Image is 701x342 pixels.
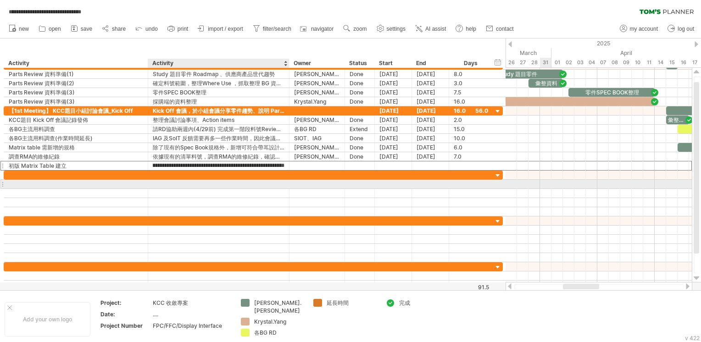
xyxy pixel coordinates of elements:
[655,58,666,67] div: Monday, 14 April 2025
[643,58,655,67] div: Friday, 11 April 2025
[666,58,678,67] div: Tuesday, 15 April 2025
[36,23,64,35] a: open
[350,70,370,78] div: Done
[413,23,449,35] a: AI assist
[412,79,449,88] div: [DATE]
[665,23,697,35] a: log out
[9,161,143,170] div: 初版 Matrix Table 建立
[254,299,304,314] div: [PERSON_NAME].[PERSON_NAME]
[165,23,191,35] a: print
[375,134,412,143] div: [DATE]
[466,26,476,32] span: help
[375,70,412,78] div: [DATE]
[5,302,90,336] div: Add your own logo
[350,134,370,143] div: Done
[9,106,143,115] div: 【1st Meeting】 KCC題目小組討論會議_Kick Off
[350,116,370,124] div: Done
[350,125,370,133] div: Extend
[49,26,61,32] span: open
[416,59,444,68] div: End
[100,310,151,318] div: Date:
[412,125,449,133] div: [DATE]
[496,26,514,32] span: contact
[678,58,689,67] div: Wednesday, 16 April 2025
[412,70,449,78] div: [DATE]
[68,23,95,35] a: save
[563,58,574,67] div: Wednesday, 2 April 2025
[250,23,294,35] a: filter/search
[517,58,529,67] div: Thursday, 27 March 2025
[133,23,161,35] a: undo
[294,88,340,97] div: [PERSON_NAME].[PERSON_NAME]
[9,79,143,88] div: Parts Review 資料準備(2)
[349,59,369,68] div: Status
[454,79,488,88] div: 3.0
[454,116,488,124] div: 2.0
[341,23,369,35] a: zoom
[153,106,284,115] div: Kick Off 會議，於小組會議分享零件趨勢、說明 Parts Review 檔案內容、回填方式
[311,26,334,32] span: navigator
[620,58,632,67] div: Wednesday, 9 April 2025
[153,70,284,78] div: Study 題目零件 Roadmap 、供應商產品世代趨勢
[454,152,488,161] div: 7.0
[375,143,412,152] div: [DATE]
[153,152,284,161] div: 依據現有的清單料號，調查RMA的維修紀錄，確認那種型式的用料維修機率較高，作為收斂的一個參考數據
[471,70,563,78] div: Study 題目零件
[506,58,517,67] div: Wednesday, 26 March 2025
[632,58,643,67] div: Thursday, 10 April 2025
[454,88,488,97] div: 7.5
[412,143,449,152] div: [DATE]
[100,322,151,330] div: Project Number
[454,134,488,143] div: 10.0
[112,26,126,32] span: share
[294,143,340,152] div: [PERSON_NAME].[PERSON_NAME]
[6,23,32,35] a: new
[597,58,609,67] div: Monday, 7 April 2025
[350,97,370,106] div: Done
[294,116,340,124] div: [PERSON_NAME].[PERSON_NAME]
[9,116,143,124] div: KCC題目 Kick Off 會議記錄發佈
[153,299,230,307] div: KCC 收斂專案
[254,329,304,336] div: 各BG RD
[152,59,284,68] div: Activity
[294,125,340,133] div: 各BG RD
[195,23,246,35] a: import / export
[9,134,143,143] div: 各BG主流用料調查(作業時間延長)
[153,310,230,318] div: ....
[294,134,340,143] div: SIOT、IAG
[586,58,597,67] div: Friday, 4 April 2025
[9,125,143,133] div: 各BG主流用料調查
[350,79,370,88] div: Done
[454,125,488,133] div: 15.0
[9,152,143,161] div: 調查RMA的維修紀錄
[685,335,700,342] div: v 422
[454,143,488,152] div: 6.0
[145,26,158,32] span: undo
[529,79,563,88] div: 彙整資料
[412,116,449,124] div: [DATE]
[353,26,367,32] span: zoom
[153,79,284,88] div: 確定料號範圍，整理Where Use ，抓取整理 BG 資訊、年用量、電氣規格資料 …)
[412,152,449,161] div: [DATE]
[412,106,449,115] div: [DATE]
[350,152,370,161] div: Done
[678,26,694,32] span: log out
[375,106,412,115] div: [DATE]
[350,88,370,97] div: Done
[19,26,29,32] span: new
[350,143,370,152] div: Done
[294,79,340,88] div: [PERSON_NAME].[PERSON_NAME]
[153,88,284,97] div: 零件SPEC BOOK整理
[294,59,339,68] div: Owner
[630,26,658,32] span: my account
[609,58,620,67] div: Tuesday, 8 April 2025
[153,143,284,152] div: 除了現有的Spec Book規格外，新增可符合帶耳設計軟排設計的FPC欄位做辨識
[551,58,563,67] div: Tuesday, 1 April 2025
[529,58,540,67] div: Friday, 28 March 2025
[618,23,661,35] a: my account
[153,97,284,106] div: 採購端的資料整理
[81,26,92,32] span: save
[294,152,340,161] div: [PERSON_NAME].[PERSON_NAME]
[153,125,284,133] div: 請RD協助兩週內(4/29前) 完成第一階段料號Review，預計5/6召開第二次會議確認各BG的主要用料
[453,23,479,35] a: help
